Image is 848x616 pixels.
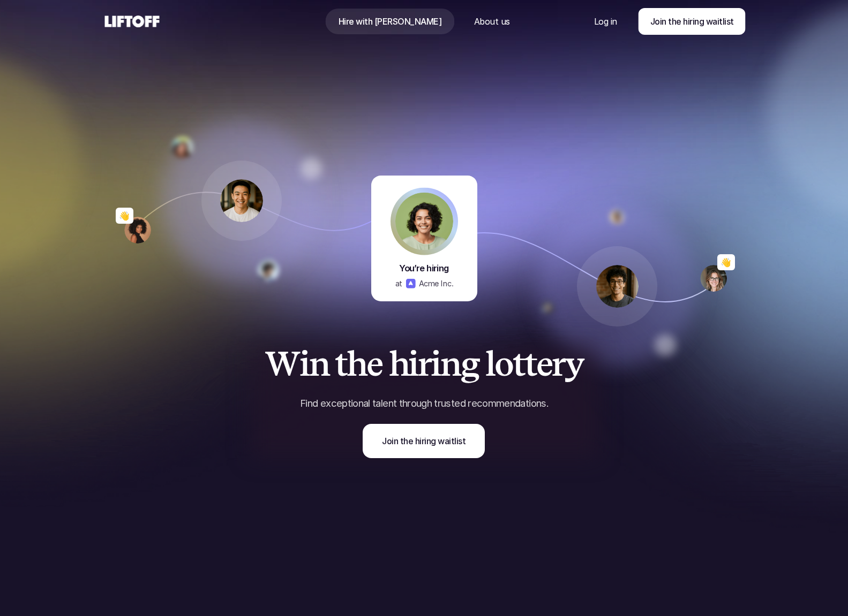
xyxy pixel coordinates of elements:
p: Join the hiring waitlist [650,15,733,28]
a: Join the hiring waitlist [363,424,485,458]
span: h [389,345,409,383]
span: r [552,345,565,383]
span: e [366,345,382,383]
a: Nav Link [325,9,454,34]
span: t [335,345,347,383]
span: e [536,345,552,383]
span: i [431,345,440,383]
span: o [494,345,513,383]
a: Nav Link [461,9,522,34]
p: Join the hiring waitlist [382,435,466,447]
span: l [485,345,494,383]
p: Find exceptional talent through trusted recommendations. [250,397,598,410]
p: Hire with [PERSON_NAME] [338,15,441,28]
span: i [299,345,309,383]
a: Nav Link [581,9,630,34]
span: t [513,345,524,383]
p: 👋 [119,209,130,222]
span: t [524,345,536,383]
span: n [440,345,460,383]
span: h [347,345,366,383]
span: y [565,345,583,383]
span: r [418,345,431,383]
span: W [265,345,299,383]
p: Log in [594,15,617,28]
a: Join the hiring waitlist [638,8,745,35]
p: 👋 [721,256,731,269]
p: Acme Inc. [418,278,453,290]
p: You’re hiring [399,262,449,275]
p: at [395,278,402,290]
span: n [309,345,329,383]
span: g [460,345,479,383]
p: About us [474,15,509,28]
span: i [408,345,418,383]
